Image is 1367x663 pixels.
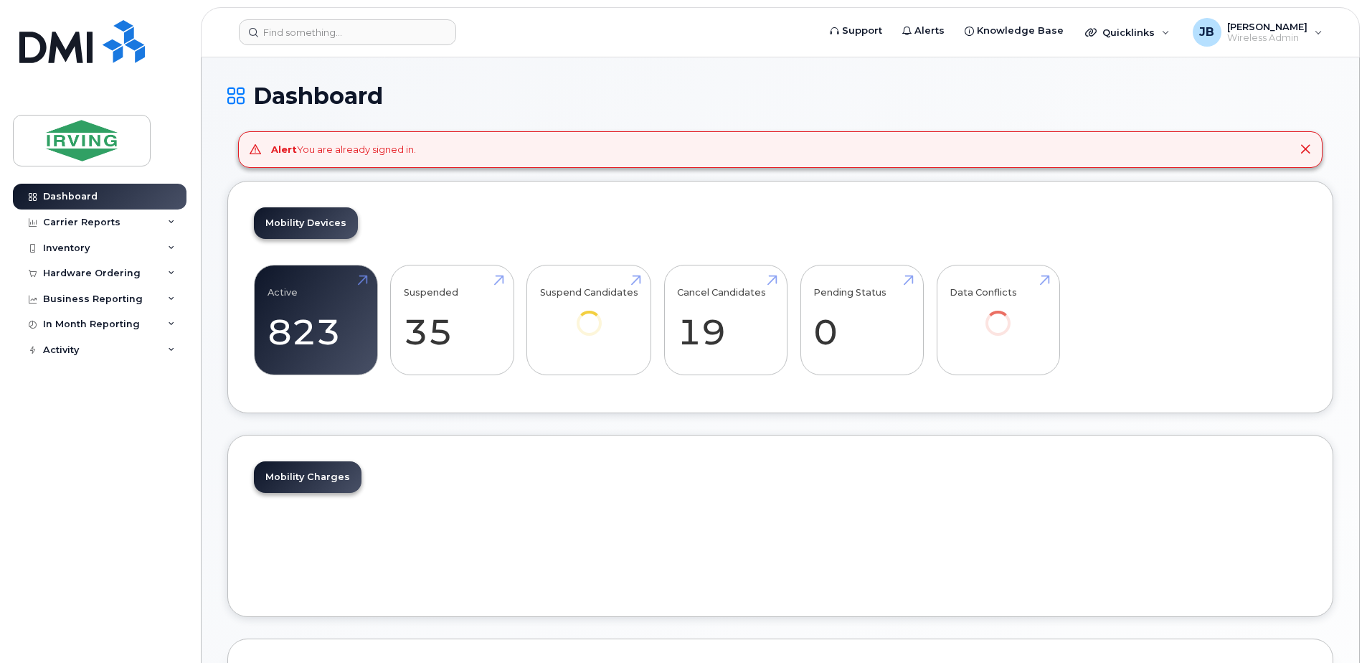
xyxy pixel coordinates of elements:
[813,273,910,367] a: Pending Status 0
[271,143,416,156] div: You are already signed in.
[677,273,774,367] a: Cancel Candidates 19
[268,273,364,367] a: Active 823
[254,207,358,239] a: Mobility Devices
[271,144,297,155] strong: Alert
[540,273,638,355] a: Suspend Candidates
[404,273,501,367] a: Suspended 35
[950,273,1046,355] a: Data Conflicts
[227,83,1333,108] h1: Dashboard
[254,461,361,493] a: Mobility Charges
